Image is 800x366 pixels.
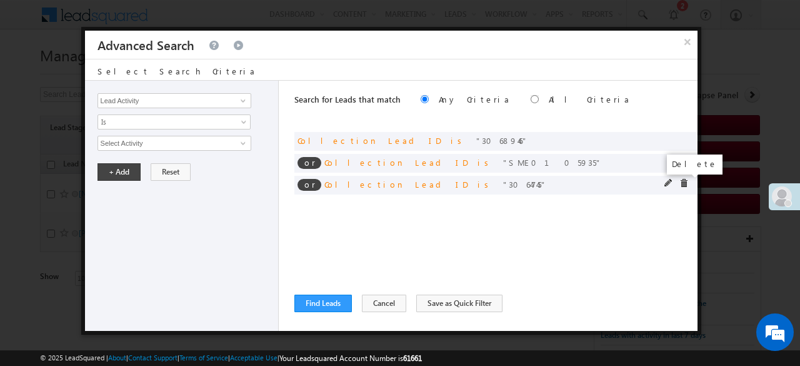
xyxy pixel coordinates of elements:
span: Is [98,116,234,128]
button: × [677,31,697,53]
h3: Advanced Search [97,31,194,59]
span: © 2025 LeadSquared | | | | | [40,352,422,364]
a: Show All Items [234,94,249,107]
button: + Add [97,163,141,181]
a: Acceptable Use [230,353,277,362]
div: Chat with us now [65,66,210,82]
div: Minimize live chat window [205,6,235,36]
button: Find Leads [294,295,352,312]
div: Delete [667,155,722,175]
span: 61661 [403,353,422,363]
span: or [297,179,321,191]
span: Collection Lead ID [324,179,467,190]
a: About [108,353,126,362]
span: Search for Leads that match [294,94,401,104]
span: SME0105935 [503,157,602,168]
a: Is [97,114,251,130]
span: or [297,157,321,169]
span: Your Leadsquared Account Number is [279,353,422,363]
a: Contact Support [128,353,177,362]
button: Reset [151,163,191,181]
em: Start Chat [170,282,227,298]
span: 3068946 [476,135,528,146]
span: 3064745 [503,179,547,190]
span: is [477,179,493,190]
label: All Criteria [549,94,631,104]
span: Collection Lead ID [324,157,467,168]
input: Type to Search [97,93,251,108]
span: Select Search Criteria [97,66,256,76]
button: Cancel [362,295,406,312]
span: Collection Lead ID [297,135,441,146]
a: Show All Items [234,137,249,150]
img: d_60004797649_company_0_60004797649 [21,66,52,82]
a: Terms of Service [179,353,228,362]
span: is [451,135,466,146]
input: Type to Search [97,136,251,151]
label: Any Criteria [439,94,511,104]
textarea: Type your message and hit 'Enter' [16,116,228,272]
span: is [477,157,493,168]
button: Save as Quick Filter [416,295,502,312]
